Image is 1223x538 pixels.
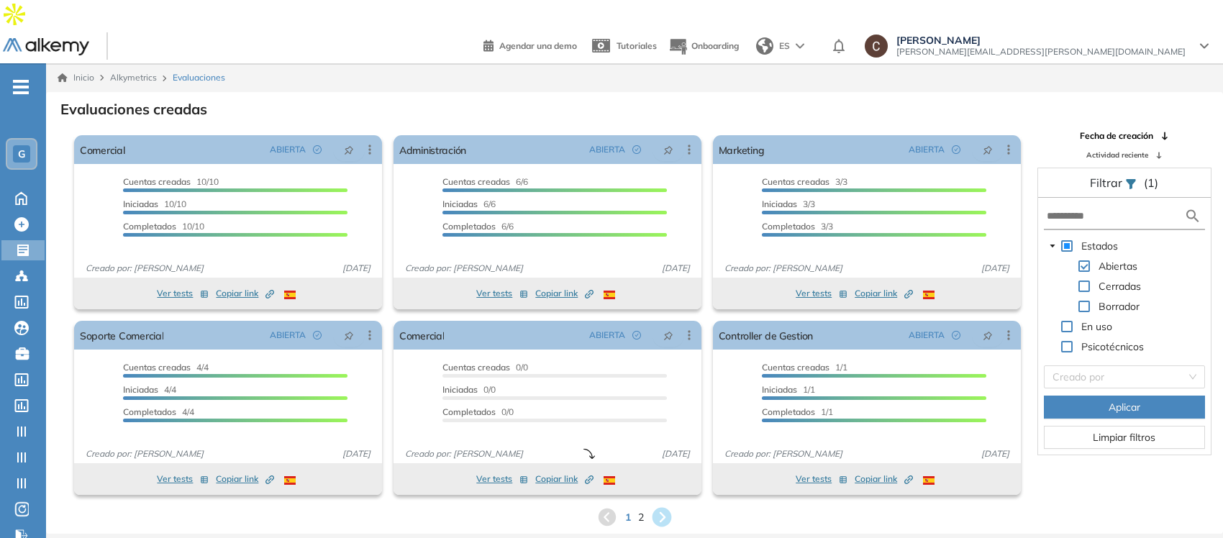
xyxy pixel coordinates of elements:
span: [DATE] [337,447,376,460]
span: ABIERTA [270,329,306,342]
span: pushpin [983,144,993,155]
span: Creado por: [PERSON_NAME] [399,262,529,275]
span: Cuentas creadas [442,176,510,187]
a: Inicio [58,71,94,84]
span: Aplicar [1109,399,1140,415]
span: Cerradas [1099,280,1141,293]
span: Estados [1078,237,1121,255]
img: ESP [284,476,296,485]
span: check-circle [952,331,960,339]
button: Ver tests [796,470,847,488]
span: Tutoriales [617,40,657,51]
span: 3/3 [762,221,833,232]
button: pushpin [972,324,1004,347]
span: Estados [1081,240,1118,252]
span: [DATE] [976,447,1015,460]
span: Alkymetrics [110,72,157,83]
button: Ver tests [157,285,209,302]
span: Completados [762,406,815,417]
span: Cuentas creadas [762,362,829,373]
span: 6/6 [442,176,528,187]
span: pushpin [663,144,673,155]
span: Completados [442,221,496,232]
span: Abiertas [1096,257,1140,275]
span: Creado por: [PERSON_NAME] [80,447,209,460]
span: check-circle [952,145,960,154]
button: Copiar link [535,285,594,302]
span: Creado por: [PERSON_NAME] [719,447,848,460]
img: arrow [796,43,804,49]
span: [DATE] [656,262,696,275]
span: check-circle [632,145,641,154]
span: Abiertas [1099,260,1137,273]
span: Copiar link [535,287,594,300]
span: 1/1 [762,384,815,395]
span: [DATE] [656,447,696,460]
button: Copiar link [216,470,274,488]
span: 0/0 [442,362,528,373]
img: search icon [1184,207,1201,225]
span: 1/1 [762,406,833,417]
span: (1) [1144,174,1158,191]
img: ESP [604,476,615,485]
span: 1 [625,510,631,525]
span: Copiar link [855,287,913,300]
span: ABIERTA [909,329,945,342]
span: Completados [123,406,176,417]
span: pushpin [344,144,354,155]
a: Administración [399,135,466,164]
button: Ver tests [157,470,209,488]
span: 2 [638,510,644,525]
img: ESP [604,291,615,299]
i: - [13,86,29,88]
span: Fecha de creación [1080,129,1153,142]
button: pushpin [972,138,1004,161]
span: Completados [123,221,176,232]
span: ABIERTA [589,329,625,342]
span: check-circle [632,331,641,339]
span: pushpin [663,329,673,341]
button: Copiar link [535,470,594,488]
span: caret-down [1049,242,1056,250]
span: Iniciadas [123,199,158,209]
button: pushpin [653,324,684,347]
span: Iniciadas [762,384,797,395]
span: 6/6 [442,221,514,232]
span: ES [779,40,790,53]
span: 0/0 [442,406,514,417]
button: pushpin [333,324,365,347]
img: ESP [923,476,935,485]
button: Copiar link [855,470,913,488]
span: G [18,148,25,160]
h3: Evaluaciones creadas [60,101,207,118]
span: pushpin [983,329,993,341]
span: Limpiar filtros [1093,429,1155,445]
span: 4/4 [123,406,194,417]
button: pushpin [333,138,365,161]
span: Psicotécnicos [1078,338,1147,355]
span: Filtrar [1090,175,1125,190]
span: Cuentas creadas [123,176,191,187]
button: Ver tests [796,285,847,302]
span: Evaluaciones [173,71,225,84]
span: 4/4 [123,362,209,373]
span: Copiar link [535,473,594,485]
a: Tutoriales [588,27,657,65]
span: [PERSON_NAME][EMAIL_ADDRESS][PERSON_NAME][DOMAIN_NAME] [896,46,1186,58]
span: Iniciadas [442,199,478,209]
span: check-circle [313,145,322,154]
img: Logo [3,38,89,56]
a: Controller de Gestion [719,321,813,350]
a: Marketing [719,135,765,164]
span: 3/3 [762,199,815,209]
button: Aplicar [1044,396,1205,419]
span: Creado por: [PERSON_NAME] [80,262,209,275]
span: Cerradas [1096,278,1144,295]
a: Agendar una demo [483,36,577,53]
span: 1/1 [762,362,847,373]
button: Limpiar filtros [1044,426,1205,449]
span: 10/10 [123,176,219,187]
button: Ver tests [476,285,528,302]
span: [PERSON_NAME] [896,35,1186,46]
a: Comercial [399,321,445,350]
